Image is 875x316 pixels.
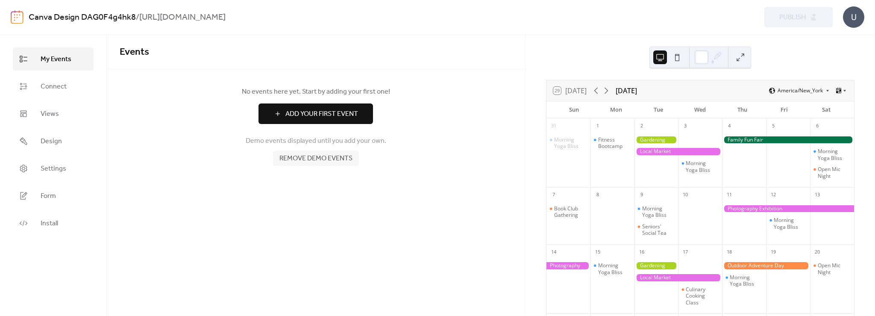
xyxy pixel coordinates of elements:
div: [DATE] [616,86,637,96]
div: Book Club Gathering [554,205,587,219]
span: Form [41,191,56,201]
div: Wed [679,101,721,118]
b: [URL][DOMAIN_NAME] [139,9,226,26]
a: Views [13,102,94,125]
button: Remove demo events [273,151,359,166]
div: 31 [549,121,558,131]
a: Add Your First Event [120,103,512,124]
span: Design [41,136,62,147]
a: Connect [13,75,94,98]
span: Install [41,219,58,229]
div: Morning Yoga Bliss [730,274,763,287]
a: My Events [13,47,94,71]
div: Local Market [634,274,722,281]
span: Events [120,43,149,62]
a: Design [13,130,94,153]
span: Remove demo events [279,154,352,164]
div: 4 [725,121,734,131]
div: Sat [805,101,847,118]
div: Culinary Cooking Class [686,286,719,306]
div: 9 [637,190,646,200]
span: America/New_York [778,88,823,93]
div: Morning Yoga Bliss [546,136,590,150]
span: Add Your First Event [285,109,358,119]
div: 7 [549,190,558,200]
div: Fitness Bootcamp [590,136,634,150]
div: Thu [721,101,763,118]
div: 2 [637,121,646,131]
a: Form [13,184,94,207]
div: 11 [725,190,734,200]
div: 3 [681,121,690,131]
div: Morning Yoga Bliss [554,136,587,150]
b: / [136,9,139,26]
div: Photography Exhibition [722,205,854,213]
div: Tue [637,101,679,118]
div: Morning Yoga Bliss [774,217,807,230]
div: 15 [593,247,602,257]
div: 16 [637,247,646,257]
div: Culinary Cooking Class [678,286,722,306]
span: Settings [41,164,66,174]
div: Fri [763,101,805,118]
div: 17 [681,247,690,257]
span: Demo events displayed until you add your own. [246,136,386,146]
button: Add Your First Event [258,103,373,124]
div: Local Market [634,148,722,155]
div: Morning Yoga Bliss [810,148,854,161]
div: 18 [725,247,734,257]
div: 19 [769,247,778,257]
a: Canva Design DAG0F4g4hk8 [29,9,136,26]
div: Gardening Workshop [634,136,678,144]
div: Morning Yoga Bliss [634,205,678,219]
div: Seniors' Social Tea [634,223,678,236]
span: My Events [41,54,71,65]
div: Seniors' Social Tea [642,223,675,236]
div: Morning Yoga Bliss [686,160,719,173]
div: Sun [553,101,595,118]
div: Morning Yoga Bliss [678,160,722,173]
span: Connect [41,82,67,92]
div: Mon [595,101,637,118]
div: Open Mic Night [818,166,851,179]
div: Open Mic Night [810,262,854,275]
div: Morning Yoga Bliss [598,262,631,275]
div: Book Club Gathering [546,205,590,219]
div: 14 [549,247,558,257]
div: U [843,6,864,28]
span: No events here yet. Start by adding your first one! [120,87,512,97]
div: 5 [769,121,778,131]
div: Gardening Workshop [634,262,678,269]
div: Morning Yoga Bliss [590,262,634,275]
div: 12 [769,190,778,200]
div: Morning Yoga Bliss [722,274,766,287]
div: 1 [593,121,602,131]
div: Fitness Bootcamp [598,136,631,150]
div: Open Mic Night [810,166,854,179]
div: 13 [813,190,822,200]
div: 6 [813,121,822,131]
div: Morning Yoga Bliss [642,205,675,219]
div: Morning Yoga Bliss [818,148,851,161]
div: Photography Exhibition [546,262,590,269]
a: Install [13,212,94,235]
div: Open Mic Night [818,262,851,275]
img: logo [11,10,23,24]
div: Outdoor Adventure Day [722,262,810,269]
div: 20 [813,247,822,257]
div: Morning Yoga Bliss [766,217,810,230]
span: Views [41,109,59,119]
div: Family Fun Fair [722,136,854,144]
div: 10 [681,190,690,200]
a: Settings [13,157,94,180]
div: 8 [593,190,602,200]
